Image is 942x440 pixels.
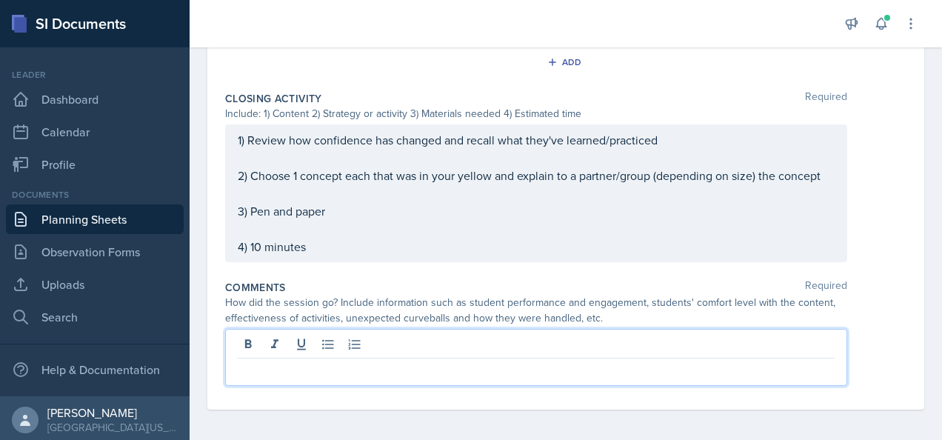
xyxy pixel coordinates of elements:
[805,280,847,295] span: Required
[6,355,184,384] div: Help & Documentation
[805,91,847,106] span: Required
[238,202,835,220] p: 3) Pen and paper
[6,302,184,332] a: Search
[6,117,184,147] a: Calendar
[47,405,178,420] div: [PERSON_NAME]
[6,270,184,299] a: Uploads
[6,204,184,234] a: Planning Sheets
[225,280,286,295] label: Comments
[6,68,184,81] div: Leader
[238,131,835,149] p: 1) Review how confidence has changed and recall what they've learned/practiced
[238,238,835,256] p: 4) 10 minutes
[6,188,184,201] div: Documents
[6,150,184,179] a: Profile
[6,237,184,267] a: Observation Forms
[6,84,184,114] a: Dashboard
[225,91,322,106] label: Closing Activity
[542,51,590,73] button: Add
[225,295,847,326] div: How did the session go? Include information such as student performance and engagement, students'...
[225,106,847,121] div: Include: 1) Content 2) Strategy or activity 3) Materials needed 4) Estimated time
[550,56,582,68] div: Add
[47,420,178,435] div: [GEOGRAPHIC_DATA][US_STATE] in [GEOGRAPHIC_DATA]
[238,167,835,184] p: 2) Choose 1 concept each that was in your yellow and explain to a partner/group (depending on siz...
